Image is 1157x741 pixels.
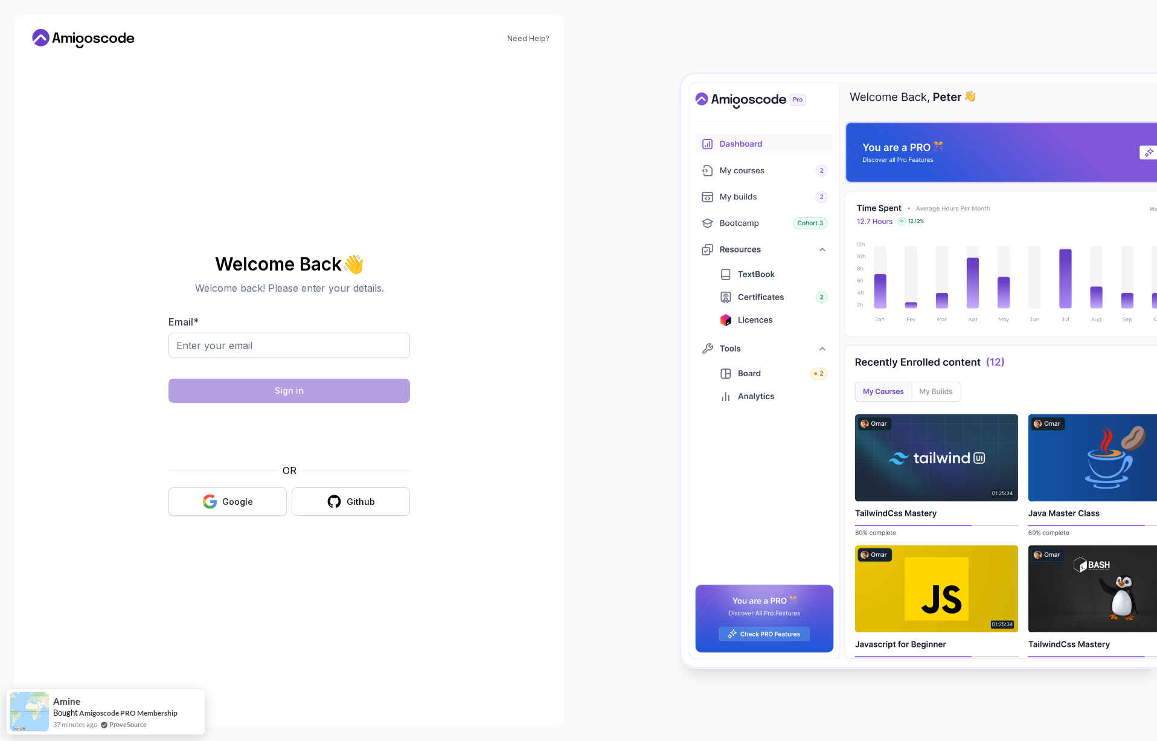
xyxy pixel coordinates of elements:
[275,385,304,397] div: Sign in
[341,252,365,275] span: 👋
[347,496,375,508] div: Github
[53,696,80,707] span: Amine
[109,719,147,730] a: ProveSource
[79,708,178,718] a: Amigoscode PRO Membership
[681,74,1157,667] img: Amigoscode Dashboard
[283,463,296,478] p: OR
[292,487,410,516] button: Github
[53,719,97,730] span: 37 minutes ago
[198,410,380,456] iframe: Widget containing checkbox for hCaptcha security challenge
[222,496,253,508] div: Google
[168,254,410,274] h2: Welcome Back
[507,34,550,43] a: Need Help?
[168,316,199,328] label: Email *
[10,692,49,731] img: provesource social proof notification image
[168,487,287,516] button: Google
[29,29,138,48] a: Home link
[53,708,78,717] span: Bought
[168,281,410,295] p: Welcome back! Please enter your details.
[168,379,410,403] button: Sign in
[168,333,410,358] input: Enter your email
